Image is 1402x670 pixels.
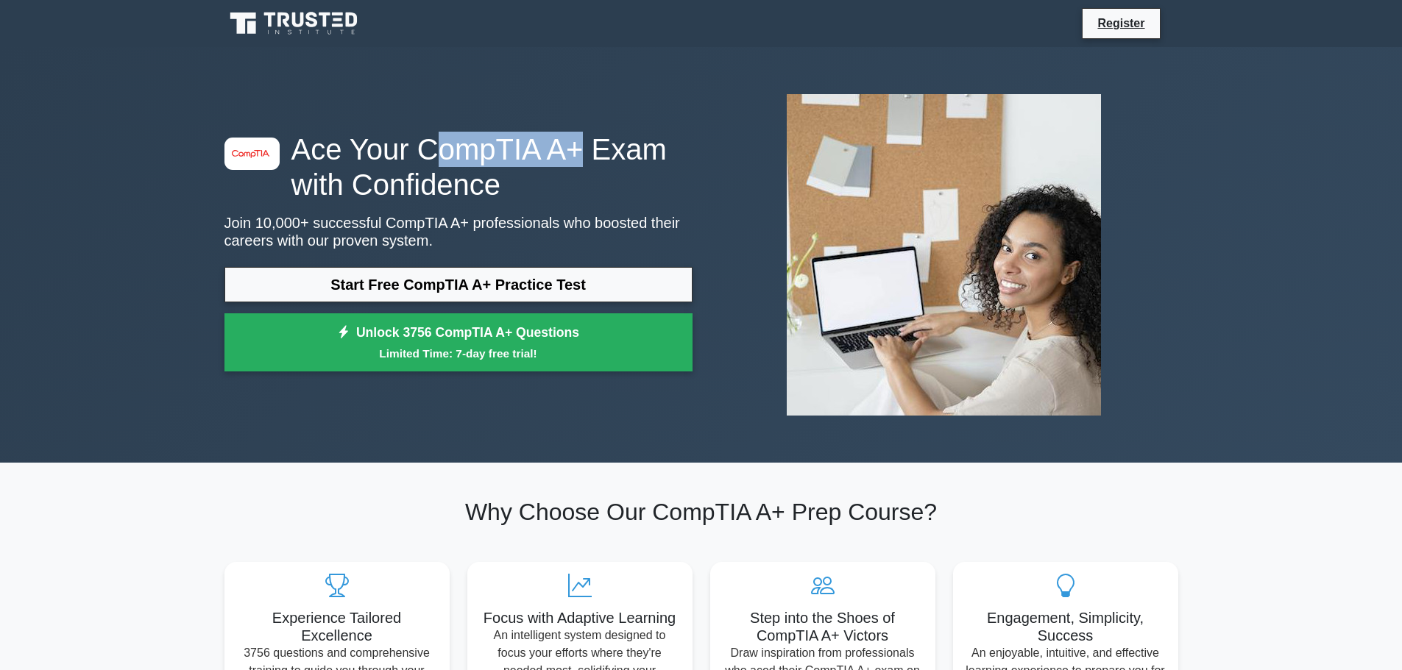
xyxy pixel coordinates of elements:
a: Register [1088,14,1153,32]
h5: Experience Tailored Excellence [236,609,438,644]
p: Join 10,000+ successful CompTIA A+ professionals who boosted their careers with our proven system. [224,214,693,249]
h2: Why Choose Our CompTIA A+ Prep Course? [224,498,1178,526]
a: Start Free CompTIA A+ Practice Test [224,267,693,302]
h5: Step into the Shoes of CompTIA A+ Victors [722,609,924,644]
small: Limited Time: 7-day free trial! [243,345,674,362]
h5: Engagement, Simplicity, Success [965,609,1166,644]
a: Unlock 3756 CompTIA A+ QuestionsLimited Time: 7-day free trial! [224,313,693,372]
h5: Focus with Adaptive Learning [479,609,681,627]
h1: Ace Your CompTIA A+ Exam with Confidence [224,132,693,202]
